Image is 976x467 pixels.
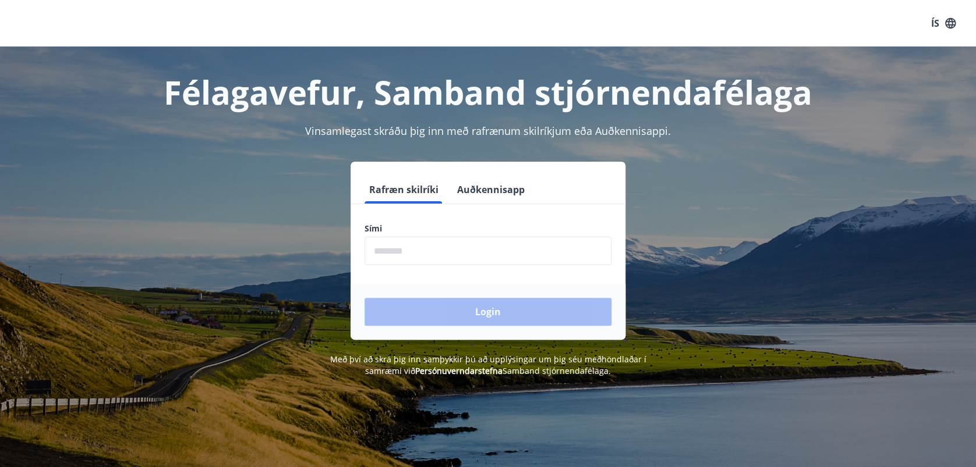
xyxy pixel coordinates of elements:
button: ÍS [925,13,962,34]
span: Vinsamlegast skráðu þig inn með rafrænum skilríkjum eða Auðkennisappi. [305,124,671,138]
button: Auðkennisapp [452,176,529,204]
button: Rafræn skilríki [365,176,443,204]
span: Með því að skrá þig inn samþykkir þú að upplýsingar um þig séu meðhöndlaðar í samræmi við Samband... [330,354,646,376]
h1: Félagavefur, Samband stjórnendafélaga [83,70,893,114]
a: Persónuverndarstefna [415,365,503,376]
label: Sími [365,223,611,234]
